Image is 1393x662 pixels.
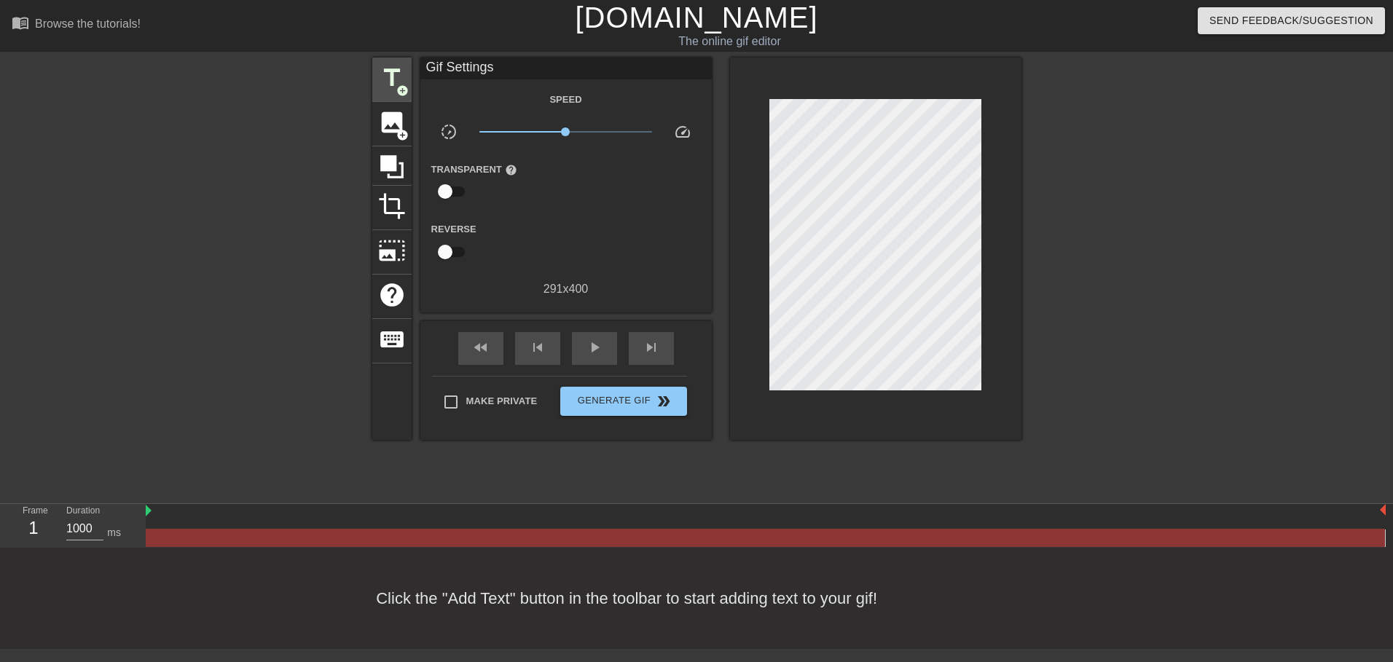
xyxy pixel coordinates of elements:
[378,281,406,309] span: help
[471,33,987,50] div: The online gif editor
[66,507,100,516] label: Duration
[107,525,121,540] div: ms
[378,192,406,220] span: crop
[674,123,691,141] span: speed
[378,326,406,353] span: keyboard
[12,14,141,36] a: Browse the tutorials!
[35,17,141,30] div: Browse the tutorials!
[378,109,406,136] span: image
[396,84,409,97] span: add_circle
[431,162,517,177] label: Transparent
[529,339,546,356] span: skip_previous
[1198,7,1385,34] button: Send Feedback/Suggestion
[1380,504,1386,516] img: bound-end.png
[643,339,660,356] span: skip_next
[466,394,538,409] span: Make Private
[505,164,517,176] span: help
[396,129,409,141] span: add_circle
[472,339,490,356] span: fast_rewind
[549,92,581,107] label: Speed
[420,58,712,79] div: Gif Settings
[1209,12,1373,30] span: Send Feedback/Suggestion
[12,504,55,546] div: Frame
[575,1,817,34] a: [DOMAIN_NAME]
[12,14,29,31] span: menu_book
[378,64,406,92] span: title
[23,515,44,541] div: 1
[566,393,680,410] span: Generate Gif
[586,339,603,356] span: play_arrow
[560,387,686,416] button: Generate Gif
[655,393,672,410] span: double_arrow
[378,237,406,264] span: photo_size_select_large
[440,123,458,141] span: slow_motion_video
[431,222,476,237] label: Reverse
[420,280,712,298] div: 291 x 400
